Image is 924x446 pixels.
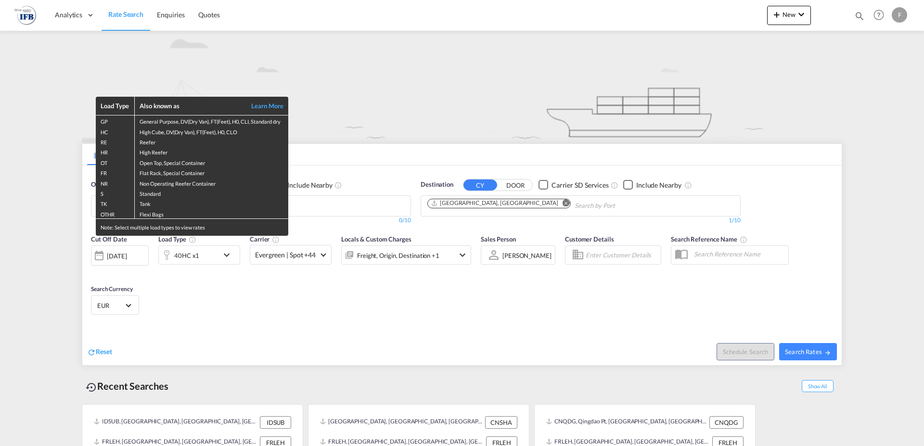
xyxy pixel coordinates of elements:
td: General Purpose, DV(Dry Van), FT(Feet), H0, CLI, Standard dry [134,115,288,126]
td: Flat Rack, Special Container [134,167,288,177]
td: HR [96,146,134,156]
td: NR [96,178,134,188]
th: Load Type [96,97,134,115]
td: Standard [134,188,288,198]
td: Reefer [134,136,288,146]
div: Note: Select multiple load types to view rates [96,219,288,236]
td: GP [96,115,134,126]
td: TK [96,198,134,208]
td: OTHR [96,208,134,219]
td: OT [96,157,134,167]
a: Learn More [241,102,284,110]
div: Also known as [140,102,241,110]
td: RE [96,136,134,146]
td: High Cube, DV(Dry Van), FT(Feet), H0, CLO [134,126,288,136]
td: Tank [134,198,288,208]
td: High Reefer [134,146,288,156]
td: Flexi Bags [134,208,288,219]
td: FR [96,167,134,177]
td: HC [96,126,134,136]
td: Non Operating Reefer Container [134,178,288,188]
td: Open Top, Special Container [134,157,288,167]
td: S [96,188,134,198]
